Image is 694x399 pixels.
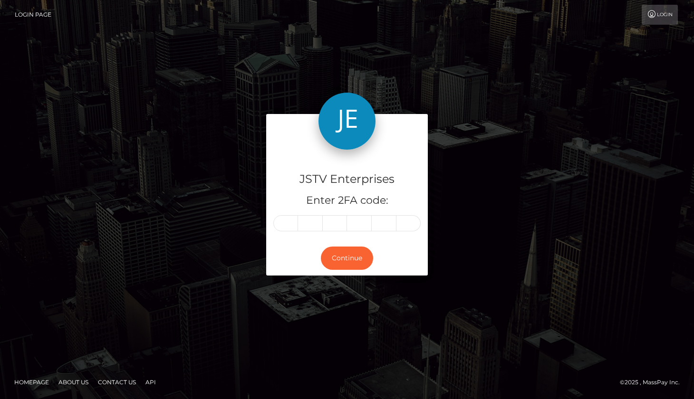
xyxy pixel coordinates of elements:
img: JSTV Enterprises [318,93,376,150]
a: Homepage [10,375,53,389]
h5: Enter 2FA code: [273,193,421,208]
a: Contact Us [94,375,140,389]
div: © 2025 , MassPay Inc. [620,377,687,388]
h4: JSTV Enterprises [273,171,421,188]
a: Login Page [15,5,51,25]
a: API [142,375,160,389]
a: Login [642,5,678,25]
button: Continue [321,247,373,270]
a: About Us [55,375,92,389]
